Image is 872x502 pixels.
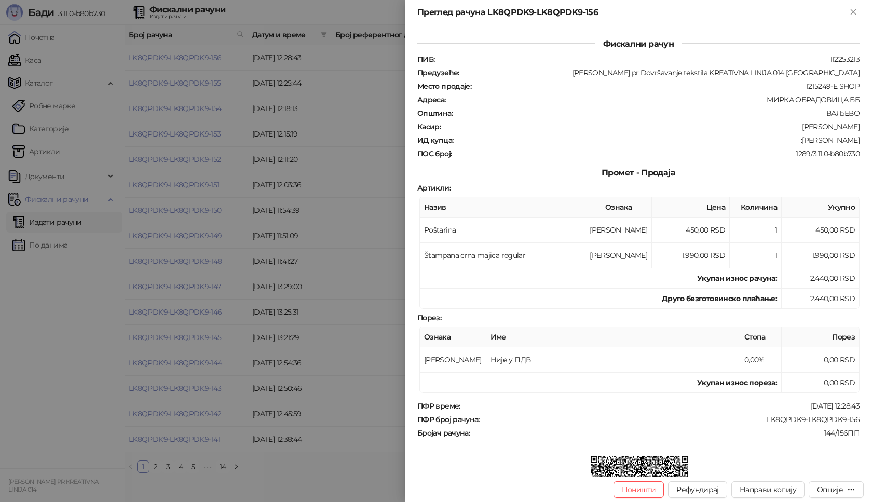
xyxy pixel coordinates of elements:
[697,378,777,387] strong: Укупан износ пореза:
[593,168,684,178] span: Промет - Продаја
[417,135,453,145] strong: ИД купца :
[481,415,861,424] div: LK8QPDK9-LK8QPDK9-156
[472,82,861,91] div: 1215249-E SHOP
[417,95,446,104] strong: Адреса :
[417,122,441,131] strong: Касир :
[486,327,740,347] th: Име
[585,218,652,243] td: [PERSON_NAME]
[417,428,470,438] strong: Бројач рачуна :
[417,108,453,118] strong: Општина :
[454,108,861,118] div: ВАЉЕВО
[461,401,861,411] div: [DATE] 12:28:43
[417,313,441,322] strong: Порез :
[420,243,585,268] td: Štampana crna majica regular
[668,481,727,498] button: Рефундирај
[417,6,847,19] div: Преглед рачуна LK8QPDK9-LK8QPDK9-156
[730,243,782,268] td: 1
[662,294,777,303] strong: Друго безготовинско плаћање :
[486,347,740,373] td: Није у ПДВ
[435,55,861,64] div: 112253213
[420,218,585,243] td: Poštarina
[782,373,860,393] td: 0,00 RSD
[782,289,860,309] td: 2.440,00 RSD
[417,415,480,424] strong: ПФР број рачуна :
[417,82,471,91] strong: Место продаје :
[847,6,860,19] button: Close
[417,183,451,193] strong: Артикли :
[453,149,861,158] div: 1289/3.11.0-b80b730
[782,218,860,243] td: 450,00 RSD
[417,68,459,77] strong: Предузеће :
[730,197,782,218] th: Количина
[740,485,796,494] span: Направи копију
[442,122,861,131] div: [PERSON_NAME]
[595,39,682,49] span: Фискални рачун
[731,481,805,498] button: Направи копију
[614,481,664,498] button: Поништи
[652,218,730,243] td: 450,00 RSD
[460,68,861,77] div: [PERSON_NAME] pr Dovršavanje tekstila KREATIVNA LINIJA 014 [GEOGRAPHIC_DATA]
[420,327,486,347] th: Ознака
[417,55,434,64] strong: ПИБ :
[697,274,777,283] strong: Укупан износ рачуна :
[817,485,843,494] div: Опције
[652,243,730,268] td: 1.990,00 RSD
[417,401,460,411] strong: ПФР време :
[420,197,585,218] th: Назив
[471,428,861,438] div: 144/156ПП
[740,327,782,347] th: Стопа
[454,135,861,145] div: :[PERSON_NAME]
[782,268,860,289] td: 2.440,00 RSD
[652,197,730,218] th: Цена
[417,149,452,158] strong: ПОС број :
[782,327,860,347] th: Порез
[782,347,860,373] td: 0,00 RSD
[420,347,486,373] td: [PERSON_NAME]
[740,347,782,373] td: 0,00%
[585,197,652,218] th: Ознака
[809,481,864,498] button: Опције
[782,243,860,268] td: 1.990,00 RSD
[782,197,860,218] th: Укупно
[447,95,861,104] div: МИРКА ОБРАДОВИЦА ББ
[730,218,782,243] td: 1
[585,243,652,268] td: [PERSON_NAME]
